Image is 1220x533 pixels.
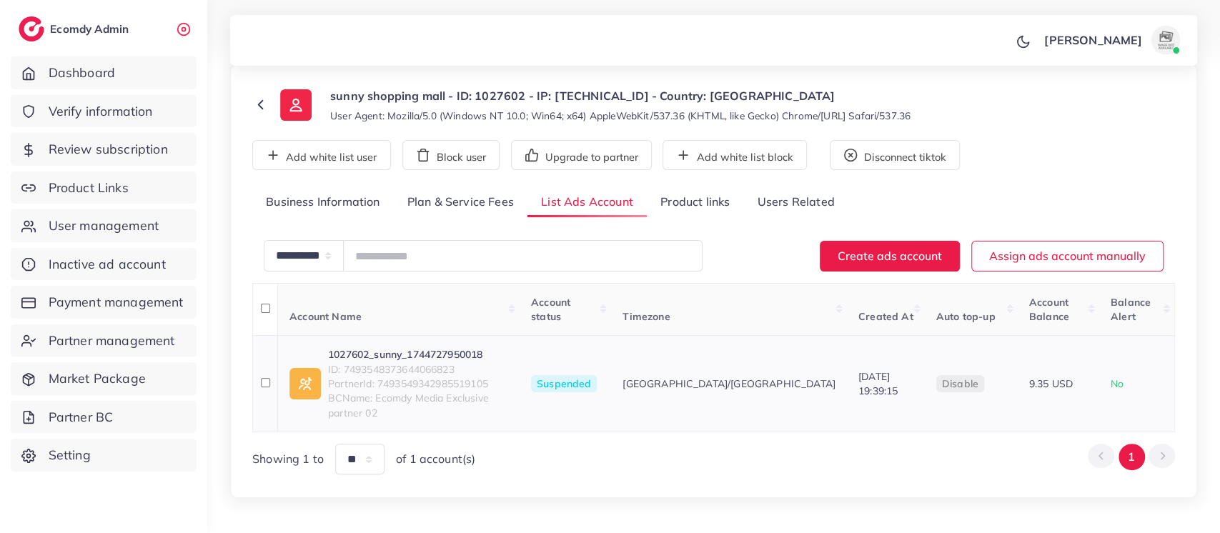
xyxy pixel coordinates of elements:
span: Auto top-up [936,310,996,323]
span: ID: 7493548373644066823 [328,362,508,377]
a: Users Related [743,187,848,218]
span: Account status [531,296,570,323]
span: Partner BC [49,408,114,427]
a: User management [11,209,197,242]
a: Review subscription [11,133,197,166]
button: Go to page 1 [1119,444,1145,470]
ul: Pagination [1088,444,1175,470]
span: [GEOGRAPHIC_DATA]/[GEOGRAPHIC_DATA] [623,377,835,391]
span: Verify information [49,102,153,121]
span: Market Package [49,369,146,388]
a: logoEcomdy Admin [19,16,132,41]
a: Setting [11,439,197,472]
span: User management [49,216,159,235]
span: Showing 1 to [252,451,324,467]
a: Inactive ad account [11,248,197,281]
img: ic-user-info.36bf1079.svg [280,89,312,121]
span: 9.35 USD [1029,377,1073,390]
a: 1027602_sunny_1744727950018 [328,347,508,362]
span: No [1111,377,1124,390]
span: Inactive ad account [49,255,166,274]
a: Partner management [11,324,197,357]
span: Payment management [49,293,184,312]
a: Dashboard [11,56,197,89]
a: Product Links [11,171,197,204]
button: Create ads account [820,241,960,272]
p: sunny shopping mall - ID: 1027602 - IP: [TECHNICAL_ID] - Country: [GEOGRAPHIC_DATA] [330,87,911,104]
span: PartnerId: 7493549342985519105 [328,377,508,391]
button: Disconnect tiktok [830,140,960,170]
a: Market Package [11,362,197,395]
p: [PERSON_NAME] [1044,31,1142,49]
img: ic-ad-info.7fc67b75.svg [289,368,321,399]
img: logo [19,16,44,41]
a: List Ads Account [527,187,647,218]
img: avatar [1151,26,1180,54]
span: Suspended [531,375,597,392]
a: Business Information [252,187,394,218]
span: disable [942,377,978,390]
a: Partner BC [11,401,197,434]
span: Balance Alert [1111,296,1151,323]
span: Created At [858,310,913,323]
span: Account Name [289,310,362,323]
button: Upgrade to partner [511,140,652,170]
span: Review subscription [49,140,168,159]
a: [PERSON_NAME]avatar [1036,26,1186,54]
span: [DATE] 19:39:15 [858,370,898,397]
span: Account Balance [1029,296,1069,323]
button: Add white list block [663,140,807,170]
span: BCName: Ecomdy Media Exclusive partner 02 [328,391,508,420]
a: Product links [647,187,743,218]
span: Dashboard [49,64,115,82]
span: Timezone [623,310,670,323]
span: of 1 account(s) [396,451,475,467]
h2: Ecomdy Admin [50,22,132,36]
a: Plan & Service Fees [394,187,527,218]
a: Verify information [11,95,197,128]
span: Setting [49,446,91,464]
button: Add white list user [252,140,391,170]
button: Block user [402,140,500,170]
span: Product Links [49,179,129,197]
a: Payment management [11,286,197,319]
small: User Agent: Mozilla/5.0 (Windows NT 10.0; Win64; x64) AppleWebKit/537.36 (KHTML, like Gecko) Chro... [330,109,911,123]
span: Partner management [49,332,175,350]
button: Assign ads account manually [971,241,1164,272]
